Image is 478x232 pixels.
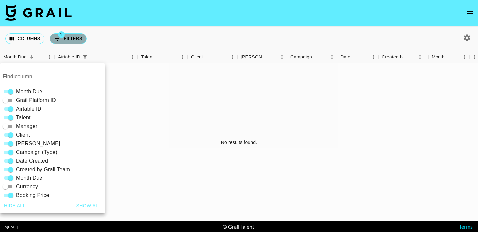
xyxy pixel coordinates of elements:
[428,51,470,63] div: Month Due
[432,51,450,63] div: Month Due
[3,51,27,63] div: Month Due
[141,51,154,63] div: Talent
[337,51,378,63] div: Date Created
[3,71,102,82] input: Column title
[1,200,28,212] button: Hide all
[450,52,460,61] button: Sort
[27,52,36,61] button: Sort
[459,223,473,230] a: Terms
[340,51,359,63] div: Date Created
[178,52,188,62] button: Menu
[58,31,65,38] span: 1
[191,51,203,63] div: Client
[55,51,138,63] div: Airtable ID
[318,52,327,61] button: Sort
[287,51,337,63] div: Campaign (Type)
[203,52,212,61] button: Sort
[227,52,237,62] button: Menu
[16,96,56,104] span: Grail Platform ID
[268,52,277,61] button: Sort
[16,157,48,165] span: Date Created
[16,114,31,122] span: Talent
[460,52,470,62] button: Menu
[16,131,30,139] span: Client
[16,88,42,96] span: Month Due
[138,51,188,63] div: Talent
[378,51,428,63] div: Created by Grail Team
[188,51,237,63] div: Client
[290,51,318,63] div: Campaign (Type)
[16,191,49,199] span: Booking Price
[74,200,104,212] button: Show all
[5,5,72,21] img: Grail Talent
[16,105,41,113] span: Airtable ID
[16,148,57,156] span: Campaign (Type)
[359,52,368,61] button: Sort
[50,33,87,44] button: Show filters
[16,183,38,191] span: Currency
[80,52,90,61] div: 1 active filter
[5,33,44,44] button: Select columns
[154,52,163,61] button: Sort
[368,52,378,62] button: Menu
[45,52,55,62] button: Menu
[16,122,37,130] span: Manager
[16,140,60,148] span: [PERSON_NAME]
[277,52,287,62] button: Menu
[327,52,337,62] button: Menu
[382,51,408,63] div: Created by Grail Team
[90,52,99,61] button: Sort
[16,166,70,174] span: Created by Grail Team
[237,51,287,63] div: Booker
[408,52,417,61] button: Sort
[5,225,18,229] div: v [DATE]
[463,7,477,20] button: open drawer
[223,223,254,230] div: © Grail Talent
[415,52,425,62] button: Menu
[80,52,90,61] button: Show filters
[241,51,268,63] div: [PERSON_NAME]
[16,174,42,182] span: Month Due
[58,51,80,63] div: Airtable ID
[128,52,138,62] button: Menu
